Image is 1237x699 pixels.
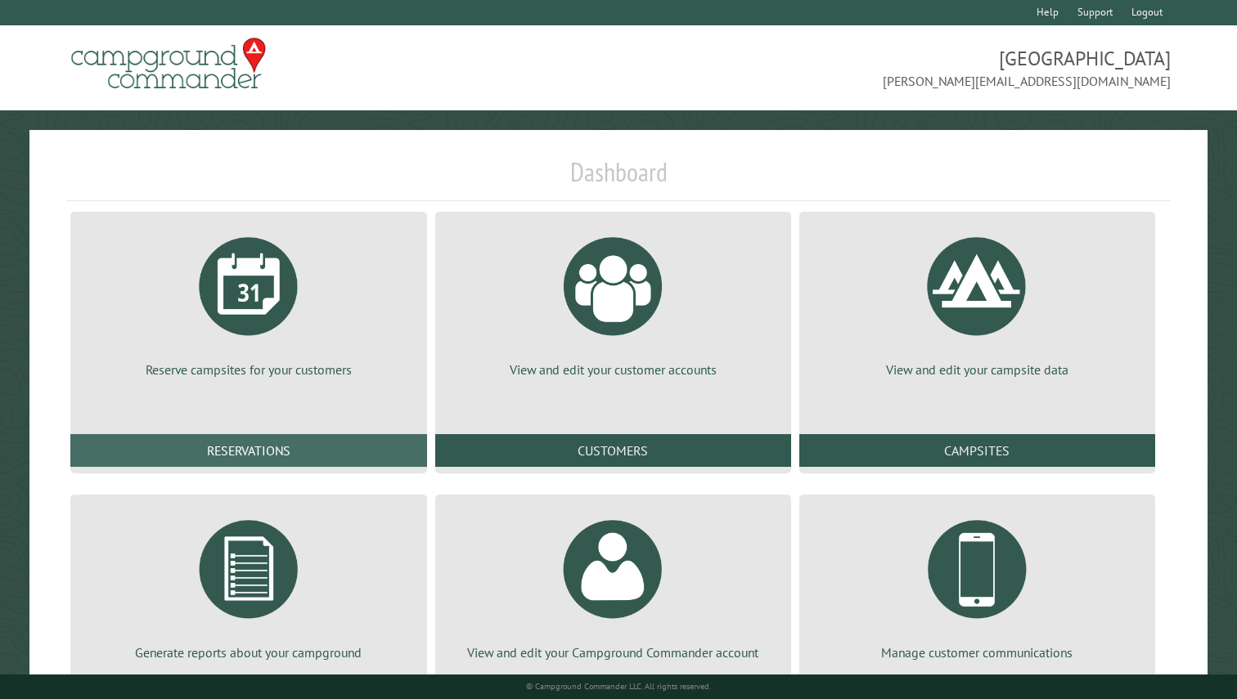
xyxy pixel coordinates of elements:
[90,361,407,379] p: Reserve campsites for your customers
[455,643,771,661] p: View and edit your Campground Commander account
[819,508,1136,661] a: Manage customer communications
[90,225,407,379] a: Reserve campsites for your customers
[66,156,1170,201] h1: Dashboard
[70,434,426,467] a: Reservations
[90,508,407,661] a: Generate reports about your campground
[618,45,1171,91] span: [GEOGRAPHIC_DATA] [PERSON_NAME][EMAIL_ADDRESS][DOMAIN_NAME]
[819,361,1136,379] p: View and edit your campsite data
[455,225,771,379] a: View and edit your customer accounts
[90,643,407,661] p: Generate reports about your campground
[455,508,771,661] a: View and edit your Campground Commander account
[819,643,1136,661] p: Manage customer communications
[819,225,1136,379] a: View and edit your campsite data
[526,681,711,692] small: © Campground Commander LLC. All rights reserved.
[66,32,271,96] img: Campground Commander
[435,434,791,467] a: Customers
[455,361,771,379] p: View and edit your customer accounts
[799,434,1155,467] a: Campsites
